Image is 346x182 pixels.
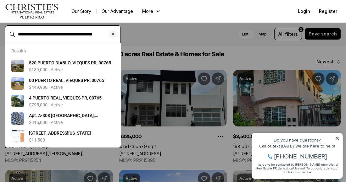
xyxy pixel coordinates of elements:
[29,113,98,124] span: Apt. A-308 [GEOGRAPHIC_DATA], [GEOGRAPHIC_DATA], 00959
[11,48,26,53] p: Results
[5,4,59,19] img: logo
[109,26,120,43] button: Clear search input
[29,85,63,90] p: $449,900 · Active
[29,120,63,125] p: $315,000 · Active
[7,14,91,19] div: Do you have questions?
[29,60,111,65] span: 520 PUERTO DIABLO, VIEQUES PR, 00765
[29,137,45,142] p: $11,500
[9,127,117,145] a: View details: 140 PUERTO RICO AVE
[29,102,63,107] p: $795,000 · Active
[29,67,63,72] p: $139,000 · Active
[315,5,341,18] button: Register
[66,7,96,16] a: Our Story
[7,20,91,24] div: Call or text [DATE], we are here to help!
[29,78,104,83] span: 00 PUERTO REAL, VIEQUES PR, 00765
[9,92,117,110] a: View details: 4 PUERTO REAL
[8,39,90,51] span: I agree to be contacted by [PERSON_NAME] International Real Estate PR via text, call & email. To ...
[319,9,337,14] span: Register
[29,131,91,136] span: [STREET_ADDRESS][US_STATE]
[298,9,310,14] span: Login
[9,110,117,127] a: View details: Apt. A-308 METRO MEDICAL CENTER
[26,29,78,36] span: [PHONE_NUMBER]
[138,7,165,16] button: More
[294,5,314,18] button: Login
[9,75,117,92] a: View details: 00 PUERTO REAL
[29,95,102,100] span: 4 PUERTO REAL, VIEQUES PR, 00765
[97,7,138,16] a: Our Advantage
[9,57,117,75] a: View details: 520 PUERTO DIABLO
